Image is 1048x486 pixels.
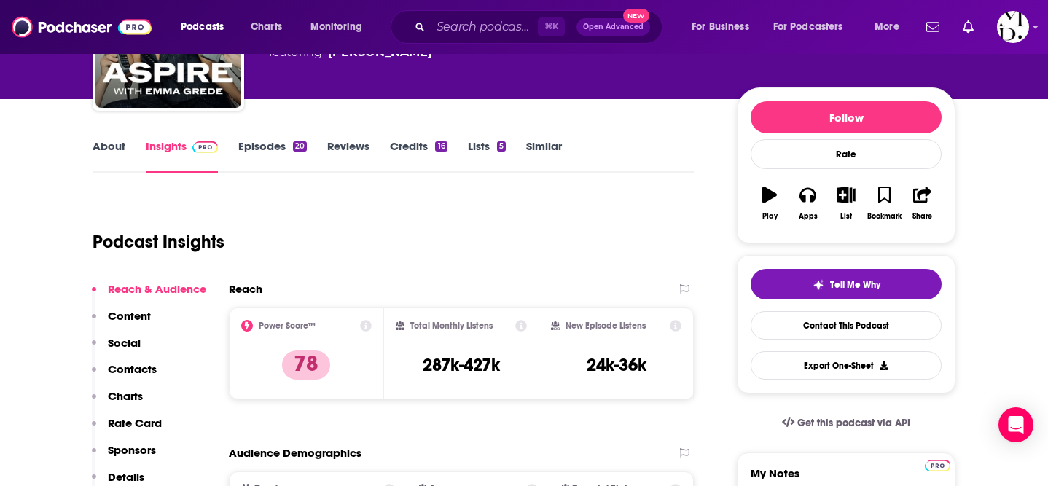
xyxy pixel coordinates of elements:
button: open menu [681,15,767,39]
button: open menu [171,15,243,39]
a: Episodes20 [238,139,307,173]
p: Social [108,336,141,350]
p: 78 [282,350,330,380]
a: Reviews [327,139,369,173]
h2: Reach [229,282,262,296]
a: Charts [241,15,291,39]
p: Sponsors [108,443,156,457]
a: Show notifications dropdown [920,15,945,39]
a: InsightsPodchaser Pro [146,139,218,173]
span: Logged in as melissa26784 [997,11,1029,43]
button: Rate Card [92,416,162,443]
div: 16 [435,141,447,152]
img: User Profile [997,11,1029,43]
button: Charts [92,389,143,416]
img: Podchaser Pro [925,460,950,471]
div: Apps [799,212,818,221]
button: Share [904,177,942,230]
p: Content [108,309,151,323]
span: For Podcasters [773,17,843,37]
span: Charts [251,17,282,37]
span: ⌘ K [538,17,565,36]
p: Details [108,470,144,484]
div: Search podcasts, credits, & more... [404,10,676,44]
span: Tell Me Why [830,279,880,291]
div: Share [912,212,932,221]
a: Contact This Podcast [751,311,942,340]
button: Apps [789,177,826,230]
button: open menu [300,15,381,39]
button: Content [92,309,151,336]
h2: Audience Demographics [229,446,361,460]
button: Contacts [92,362,157,389]
input: Search podcasts, credits, & more... [431,15,538,39]
div: Bookmark [867,212,902,221]
p: Rate Card [108,416,162,430]
h2: Total Monthly Listens [410,321,493,331]
button: Sponsors [92,443,156,470]
button: Play [751,177,789,230]
button: tell me why sparkleTell Me Why [751,269,942,299]
div: 5 [497,141,506,152]
p: Contacts [108,362,157,376]
a: Similar [526,139,562,173]
button: Social [92,336,141,363]
img: Podchaser - Follow, Share and Rate Podcasts [12,13,152,41]
h1: Podcast Insights [93,231,224,253]
div: Rate [751,139,942,169]
button: Bookmark [865,177,903,230]
p: Charts [108,389,143,403]
span: More [875,17,899,37]
p: Reach & Audience [108,282,206,296]
a: Lists5 [468,139,506,173]
button: Follow [751,101,942,133]
h2: New Episode Listens [566,321,646,331]
button: Open AdvancedNew [576,18,650,36]
span: For Business [692,17,749,37]
button: open menu [864,15,918,39]
span: Monitoring [310,17,362,37]
span: Open Advanced [583,23,644,31]
a: Show notifications dropdown [957,15,979,39]
img: tell me why sparkle [813,279,824,291]
span: Podcasts [181,17,224,37]
div: Play [762,212,778,221]
button: Export One-Sheet [751,351,942,380]
button: Show profile menu [997,11,1029,43]
button: List [827,177,865,230]
button: open menu [764,15,864,39]
div: Open Intercom Messenger [998,407,1033,442]
span: New [623,9,649,23]
span: Get this podcast via API [797,417,910,429]
h2: Power Score™ [259,321,316,331]
button: Reach & Audience [92,282,206,309]
a: Get this podcast via API [770,405,922,441]
h3: 287k-427k [423,354,500,376]
div: 20 [293,141,307,152]
a: About [93,139,125,173]
h3: 24k-36k [587,354,646,376]
img: Podchaser Pro [192,141,218,153]
a: Credits16 [390,139,447,173]
div: List [840,212,852,221]
a: Pro website [925,458,950,471]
